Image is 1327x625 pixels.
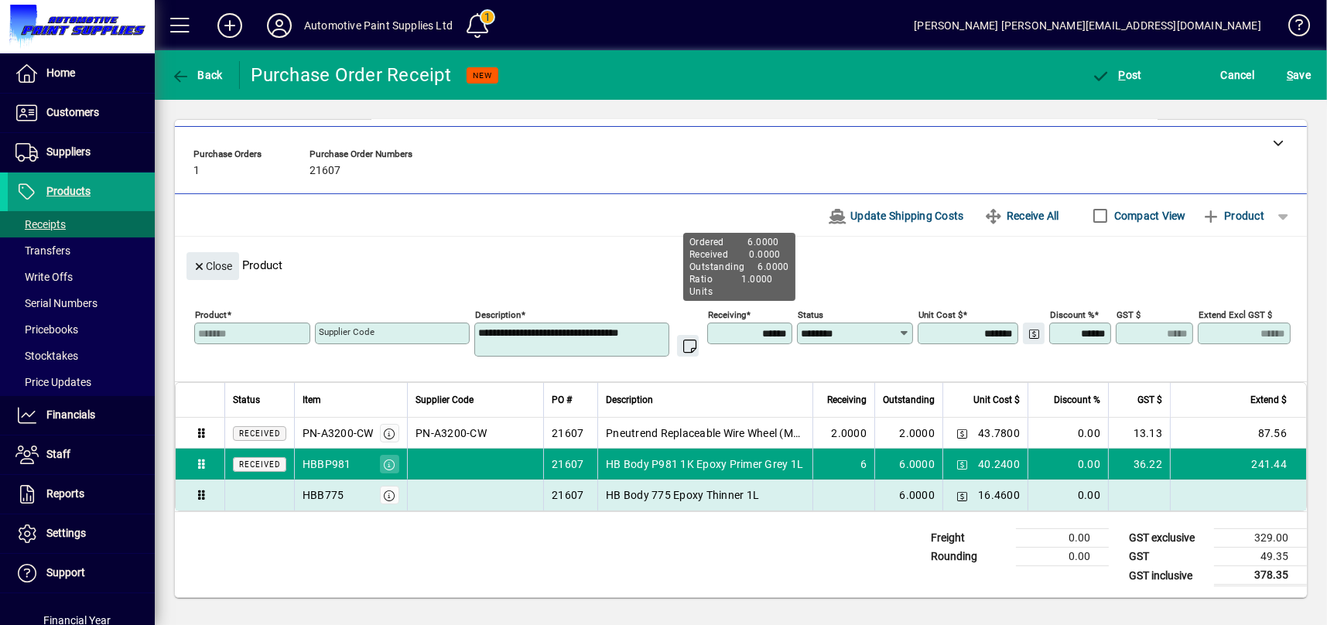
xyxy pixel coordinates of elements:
div: HBBP981 [303,456,351,472]
mat-label: Discount % [1050,309,1094,320]
a: Home [8,54,155,93]
button: Update Shipping Costs [822,202,970,230]
button: Add [205,12,255,39]
span: Transfers [15,244,70,257]
span: Products [46,185,91,197]
button: Profile [255,12,304,39]
a: Settings [8,514,155,553]
td: 21607 [543,449,597,480]
div: Automotive Paint Supplies Ltd [304,13,453,38]
span: 16.4600 [978,487,1020,503]
span: S [1287,69,1293,81]
span: Support [46,566,85,579]
mat-label: Product [195,309,227,320]
span: Pricebooks [15,323,78,336]
span: Write Offs [15,271,73,283]
span: Staff [46,448,70,460]
span: Unit Cost $ [973,391,1020,408]
a: Financials [8,396,155,435]
td: 87.56 [1170,418,1306,449]
a: Customers [8,94,155,132]
td: 241.44 [1170,449,1306,480]
span: Extend $ [1250,391,1287,408]
a: Stocktakes [8,343,155,369]
div: Ordered 6.0000 Received 0.0000 Outstanding 6.0000 Ratio 1.0000 Units [683,233,795,301]
span: Product [1202,203,1264,228]
app-page-header-button: Back [155,61,240,89]
span: Reports [46,487,84,500]
span: Status [233,391,260,408]
span: Suppliers [46,145,91,158]
span: Receiving [827,391,867,408]
button: Save [1283,61,1315,89]
mat-label: Unit Cost $ [918,309,963,320]
span: 40.2400 [978,456,1020,472]
span: Stocktakes [15,350,78,362]
mat-label: Status [798,309,823,320]
span: Cancel [1221,63,1255,87]
button: Change Price Levels [951,422,973,444]
td: 21607 [543,480,597,511]
td: HB Body 775 Epoxy Thinner 1L [597,480,812,511]
td: PN-A3200-CW [407,418,543,449]
span: ost [1092,69,1142,81]
a: Transfers [8,237,155,264]
a: Serial Numbers [8,290,155,316]
span: 21607 [310,165,340,177]
span: Receive All [984,203,1059,228]
a: Reports [8,475,155,514]
button: Back [167,61,227,89]
button: Cancel [1217,61,1259,89]
button: Post [1088,61,1146,89]
span: Description [606,391,653,408]
span: Outstanding [883,391,935,408]
a: Knowledge Base [1277,3,1308,53]
span: Customers [46,106,99,118]
span: Serial Numbers [15,297,97,309]
mat-label: Description [475,309,521,320]
div: HBB775 [303,487,344,503]
button: Product [1194,202,1272,230]
span: Receipts [15,218,66,231]
td: 329.00 [1214,529,1307,548]
span: Back [171,69,223,81]
td: 0.00 [1016,548,1109,566]
td: 21607 [543,418,597,449]
label: Compact View [1111,208,1186,224]
span: Settings [46,527,86,539]
mat-label: Supplier Code [319,326,375,337]
mat-label: Receiving [708,309,746,320]
button: Change Price Levels [951,484,973,506]
a: Pricebooks [8,316,155,343]
td: 36.22 [1108,449,1170,480]
button: Receive All [978,202,1065,230]
span: Discount % [1054,391,1100,408]
a: Price Updates [8,369,155,395]
td: Rounding [923,548,1016,566]
td: 0.00 [1028,480,1108,511]
button: Change Price Levels [1023,323,1045,344]
span: Received [239,429,280,438]
span: Item [303,391,321,408]
div: Purchase Order Receipt [251,63,452,87]
span: Supplier Code [416,391,474,408]
span: PO # [552,391,572,408]
a: Suppliers [8,133,155,172]
app-page-header-button: Close [183,258,243,272]
mat-label: Extend excl GST $ [1199,309,1272,320]
td: HB Body P981 1K Epoxy Primer Grey 1L [597,449,812,480]
span: Close [193,254,233,279]
span: ave [1287,63,1311,87]
td: 2.0000 [874,418,942,449]
td: 49.35 [1214,548,1307,566]
span: Received [239,460,280,469]
div: [PERSON_NAME] [PERSON_NAME][EMAIL_ADDRESS][DOMAIN_NAME] [914,13,1261,38]
div: Product [175,237,1307,284]
button: Close [186,252,239,280]
a: Support [8,554,155,593]
a: Write Offs [8,264,155,290]
td: Pneutrend Replaceable Wire Wheel (MBX) [597,418,812,449]
td: Freight [923,529,1016,548]
td: 378.35 [1214,566,1307,586]
span: GST $ [1137,391,1162,408]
